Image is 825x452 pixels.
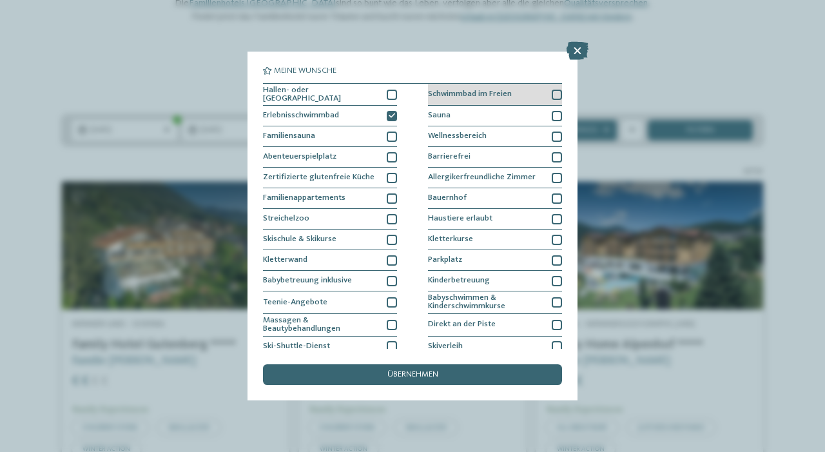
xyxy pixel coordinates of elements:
[263,235,336,244] span: Skischule & Skikurse
[263,112,339,120] span: Erlebnisschwimmbad
[387,371,438,379] span: übernehmen
[263,299,327,307] span: Teenie-Angebote
[263,215,309,223] span: Streichelzoo
[428,90,512,99] span: Schwimmbad im Freien
[428,215,492,223] span: Haustiere erlaubt
[428,320,496,329] span: Direkt an der Piste
[428,294,544,311] span: Babyschwimmen & Kinderschwimmkurse
[428,277,490,285] span: Kinderbetreuung
[263,342,330,351] span: Ski-Shuttle-Dienst
[263,277,352,285] span: Babybetreuung inklusive
[428,173,536,182] span: Allergikerfreundliche Zimmer
[263,194,345,202] span: Familienappartements
[263,153,336,161] span: Abenteuerspielplatz
[263,132,315,141] span: Familiensauna
[263,256,307,264] span: Kletterwand
[263,173,374,182] span: Zertifizierte glutenfreie Küche
[428,153,471,161] span: Barrierefrei
[263,317,379,333] span: Massagen & Beautybehandlungen
[274,67,336,75] span: Meine Wünsche
[428,112,451,120] span: Sauna
[428,132,487,141] span: Wellnessbereich
[428,342,463,351] span: Skiverleih
[428,256,462,264] span: Parkplatz
[428,235,473,244] span: Kletterkurse
[428,194,467,202] span: Bauernhof
[263,86,379,103] span: Hallen- oder [GEOGRAPHIC_DATA]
